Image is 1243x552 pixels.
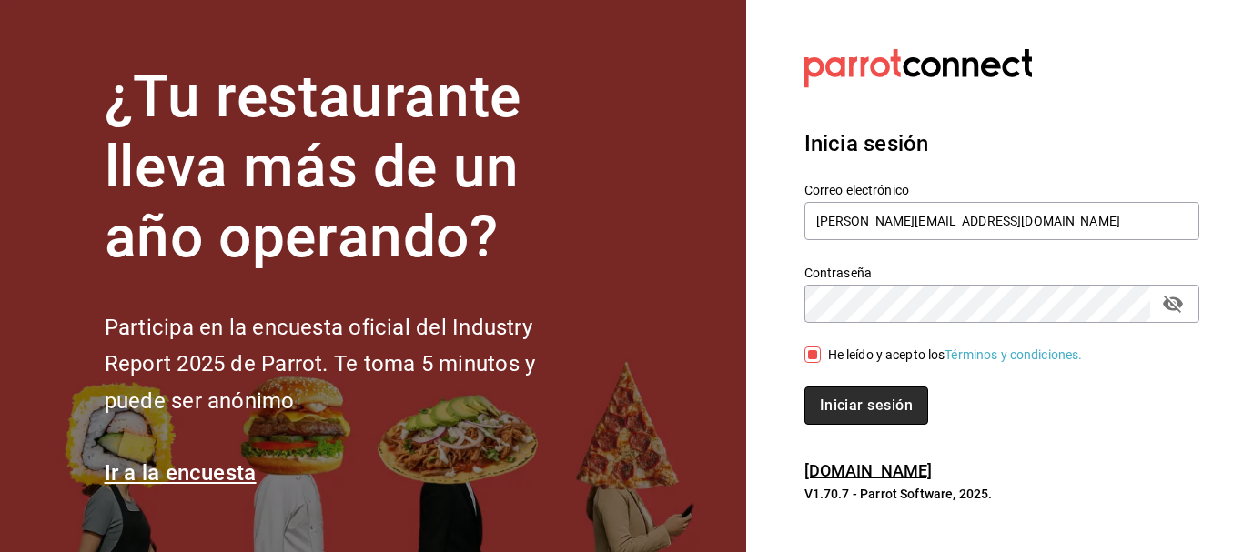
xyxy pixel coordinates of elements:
button: Iniciar sesión [804,386,928,425]
h3: Inicia sesión [804,127,1199,160]
button: passwordField [1157,288,1188,319]
a: Términos y condiciones. [945,347,1082,362]
p: V1.70.7 - Parrot Software, 2025. [804,485,1199,503]
label: Correo electrónico [804,184,1199,196]
a: Ir a la encuesta [105,460,257,486]
h2: Participa en la encuesta oficial del Industry Report 2025 de Parrot. Te toma 5 minutos y puede se... [105,309,596,420]
h1: ¿Tu restaurante lleva más de un año operando? [105,63,596,272]
input: Ingresa tu correo electrónico [804,202,1199,240]
a: [DOMAIN_NAME] [804,461,933,480]
label: Contraseña [804,266,1199,279]
div: He leído y acepto los [828,346,1083,365]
